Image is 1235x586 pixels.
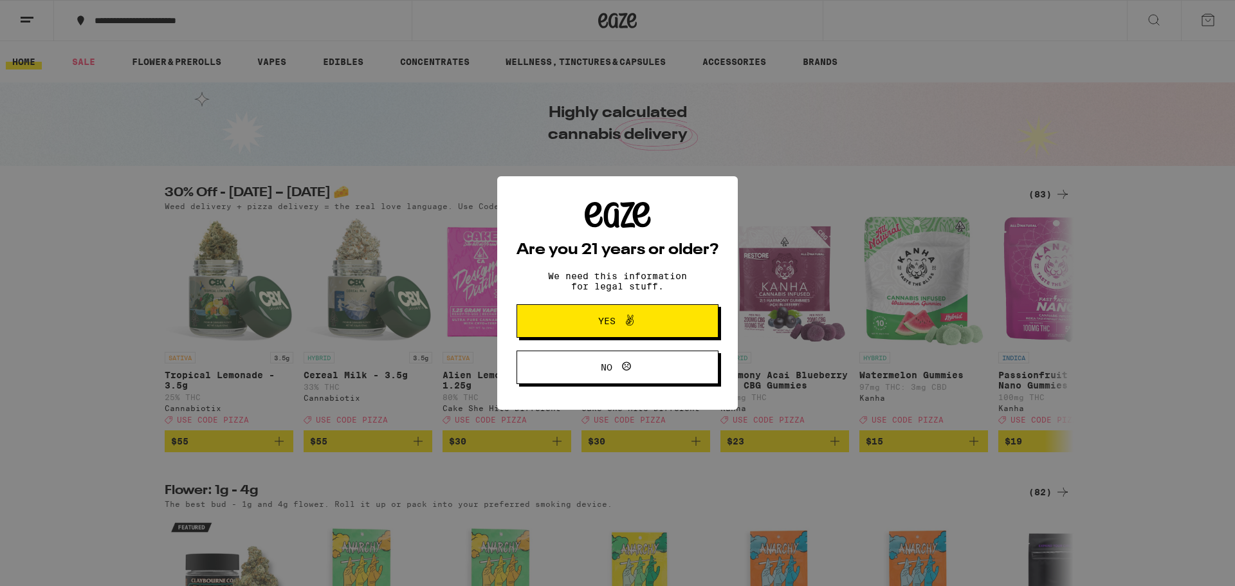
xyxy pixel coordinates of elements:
[517,351,718,384] button: No
[598,316,616,325] span: Yes
[517,304,718,338] button: Yes
[517,243,718,258] h2: Are you 21 years or older?
[537,271,698,291] p: We need this information for legal stuff.
[601,363,612,372] span: No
